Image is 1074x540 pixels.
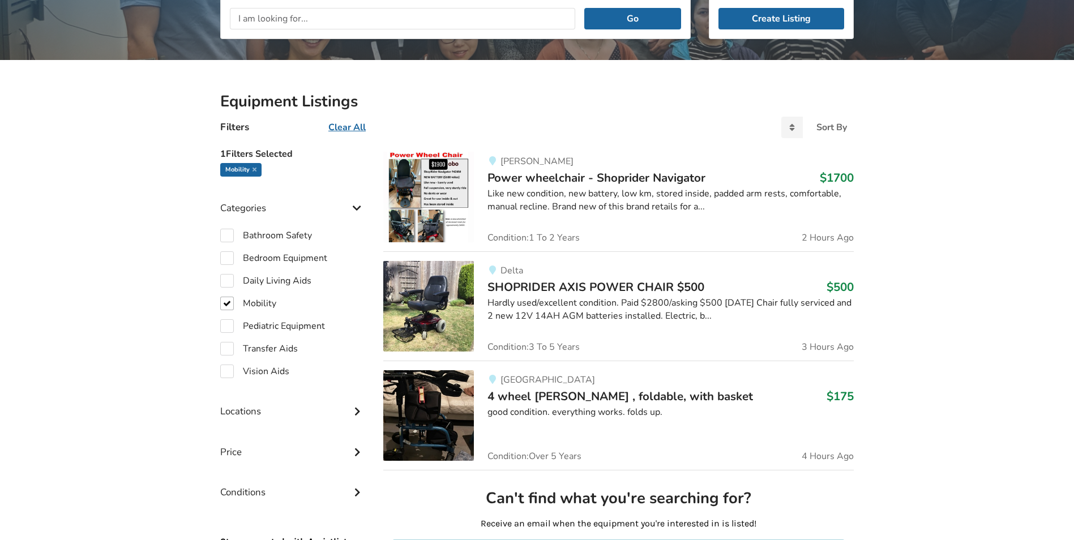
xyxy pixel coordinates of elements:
img: mobility-power wheelchair - shoprider navigator [383,152,474,242]
label: Pediatric Equipment [220,319,325,333]
span: Delta [500,264,523,277]
span: Power wheelchair - Shoprider Navigator [487,170,705,186]
label: Bedroom Equipment [220,251,327,265]
img: mobility-4 wheel walker , foldable, with basket [383,370,474,461]
h3: $175 [827,389,854,404]
span: [PERSON_NAME] [500,155,574,168]
span: SHOPRIDER AXIS POWER CHAIR $500 [487,279,704,295]
label: Bathroom Safety [220,229,312,242]
span: [GEOGRAPHIC_DATA] [500,374,595,386]
div: Like new condition, new battery, low km, stored inside, padded arm rests, comfortable, manual rec... [487,187,854,213]
div: Mobility [220,163,262,177]
h2: Can't find what you're searching for? [392,488,845,508]
div: Hardly used/excellent condition. Paid $2800/asking $500 [DATE] Chair fully serviced and 2 new 12V... [487,297,854,323]
a: mobility-4 wheel walker , foldable, with basket[GEOGRAPHIC_DATA]4 wheel [PERSON_NAME] , foldable,... [383,361,854,470]
div: Sort By [816,123,847,132]
button: Go [584,8,681,29]
p: Receive an email when the equipment you're interested in is listed! [392,517,845,530]
span: Condition: 1 To 2 Years [487,233,580,242]
span: Condition: Over 5 Years [487,452,581,461]
input: I am looking for... [230,8,575,29]
span: 2 Hours Ago [802,233,854,242]
a: Create Listing [718,8,844,29]
label: Vision Aids [220,365,289,378]
div: Conditions [220,464,365,504]
span: 4 wheel [PERSON_NAME] , foldable, with basket [487,388,753,404]
div: Locations [220,383,365,423]
span: 3 Hours Ago [802,342,854,352]
u: Clear All [328,121,366,134]
a: mobility-shoprider axis power chair $500DeltaSHOPRIDER AXIS POWER CHAIR $500$500Hardly used/excel... [383,251,854,361]
label: Mobility [220,297,276,310]
h3: $1700 [820,170,854,185]
a: mobility-power wheelchair - shoprider navigator[PERSON_NAME]Power wheelchair - Shoprider Navigato... [383,152,854,251]
h5: 1 Filters Selected [220,143,365,163]
label: Transfer Aids [220,342,298,355]
h3: $500 [827,280,854,294]
span: Condition: 3 To 5 Years [487,342,580,352]
label: Daily Living Aids [220,274,311,288]
img: mobility-shoprider axis power chair $500 [383,261,474,352]
div: good condition. everything works. folds up. [487,406,854,419]
div: Categories [220,179,365,220]
h4: Filters [220,121,249,134]
h2: Equipment Listings [220,92,854,112]
div: Price [220,423,365,464]
span: 4 Hours Ago [802,452,854,461]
